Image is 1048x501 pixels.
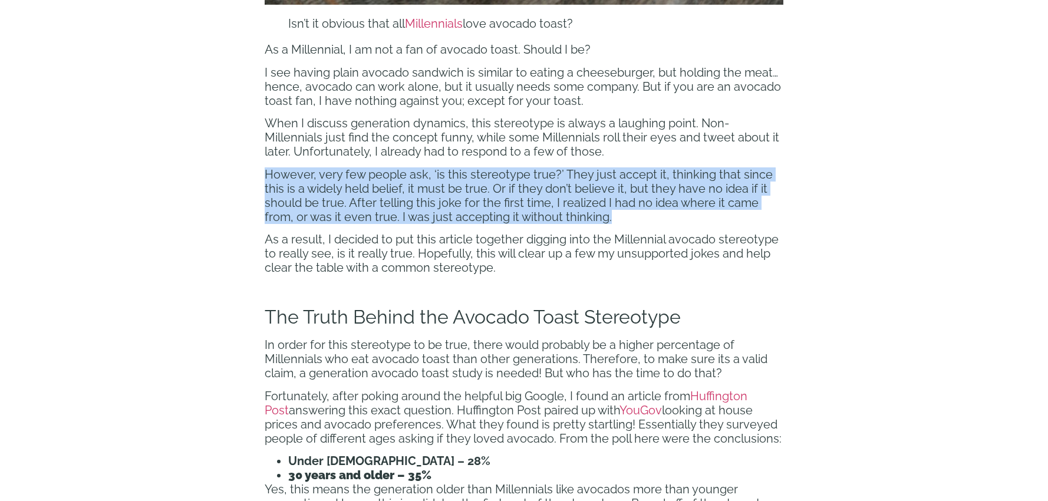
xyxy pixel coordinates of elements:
[288,454,490,468] b: Under [DEMOGRAPHIC_DATA] – 28%
[265,167,773,224] span: However, very few people ask, ‘is this stereotype true?’ They just accept it, thinking that since...
[265,389,747,417] a: Huffington Post
[619,403,662,417] a: YouGov
[289,403,619,417] span: answering this exact question. Huffington Post paired up with
[265,389,690,403] span: Fortunately, after poking around the helpful big Google, I found an article from
[265,42,591,57] span: As a Millennial, I am not a fan of avocado toast. Should I be?
[288,17,573,31] span: Isn’t it obvious that all love avocado toast?
[405,17,463,31] a: Millennials
[265,116,779,159] span: When I discuss generation dynamics, this stereotype is always a laughing point. Non-Millennials j...
[265,403,782,446] span: looking at house prices and avocado preferences. What they found is pretty startling! Essentially...
[265,338,767,380] span: In order for this stereotype to be true, there would probably be a higher percentage of Millennia...
[265,306,681,328] span: The Truth Behind the Avocado Toast Stereotype
[288,468,431,482] b: 30 years and older – 35%
[265,65,781,108] span: I see having plain avocado sandwich is similar to eating a cheeseburger, but holding the meat…hen...
[265,232,779,275] span: As a result, I decided to put this article together digging into the Millennial avocado stereotyp...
